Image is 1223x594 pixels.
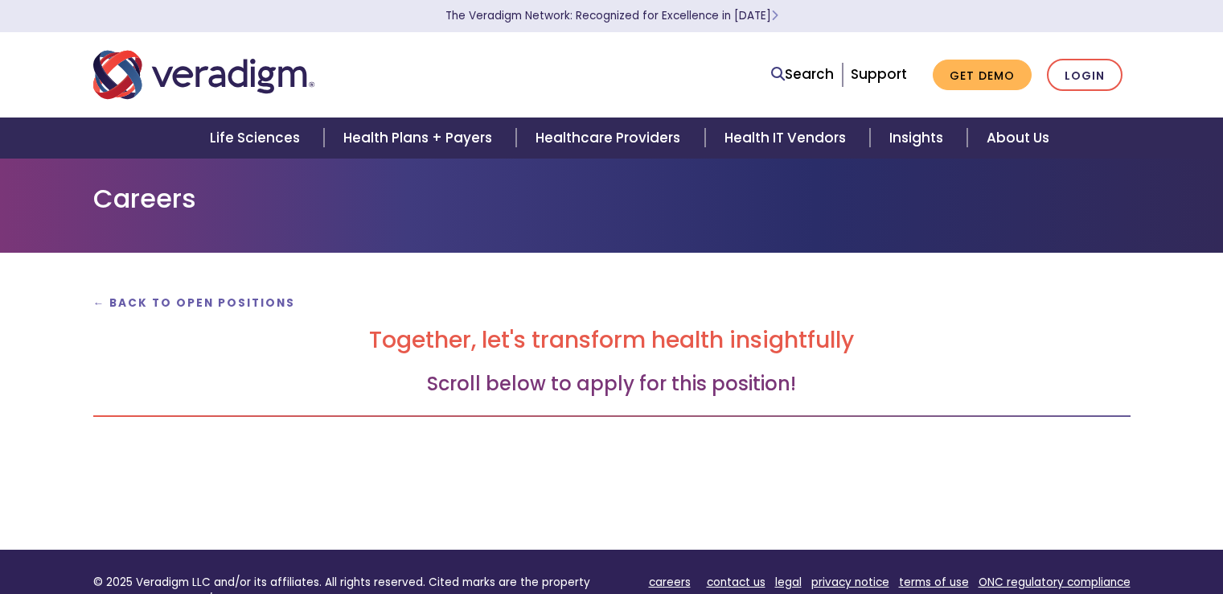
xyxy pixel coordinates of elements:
a: ← Back to Open Positions [93,295,296,311]
a: Health Plans + Payers [324,118,516,159]
a: Support [851,64,907,84]
a: About Us [967,118,1069,159]
a: Login [1047,59,1122,92]
a: Healthcare Providers [516,118,704,159]
span: Learn More [771,8,778,23]
a: Search [771,64,834,85]
a: legal [775,575,802,590]
a: Insights [870,118,967,159]
a: contact us [707,575,765,590]
a: terms of use [899,575,969,590]
a: Get Demo [933,60,1032,91]
a: careers [649,575,691,590]
a: Health IT Vendors [705,118,870,159]
h1: Careers [93,184,1131,214]
a: privacy notice [811,575,889,590]
img: Veradigm logo [93,48,314,101]
a: The Veradigm Network: Recognized for Excellence in [DATE]Learn More [445,8,778,23]
a: ONC regulatory compliance [979,575,1131,590]
h2: Together, let's transform health insightfully [93,327,1131,354]
h3: Scroll below to apply for this position! [93,373,1131,396]
a: Life Sciences [191,118,324,159]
